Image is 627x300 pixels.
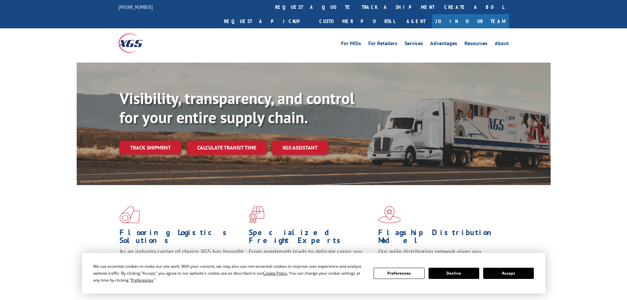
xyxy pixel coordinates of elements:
[341,41,361,48] a: For Mills
[187,141,267,155] a: Calculate transit time
[272,141,328,155] a: XGS ASSISTANT
[249,248,373,277] p: From overlength loads to delicate cargo, our experienced staff knows the best way to move your fr...
[93,263,366,284] div: We use essential cookies to make our site work. With your consent, we may also use non-essential ...
[495,41,509,48] a: About
[378,248,499,263] span: Our agile distribution network gives you nationwide inventory management on demand.
[483,268,534,279] button: Accept
[314,14,400,28] a: Customer Portal
[82,253,545,293] div: Cookie Consent Prompt
[368,41,397,48] a: For Retailers
[378,206,401,223] img: xgs-icon-flagship-distribution-model-red
[119,229,244,248] h1: Flooring Logistics Solutions
[429,268,479,279] button: Decline
[432,14,509,28] a: Join Our Team
[405,41,423,48] a: Services
[118,4,153,10] a: [PHONE_NUMBER]
[119,248,244,271] span: As an industry carrier of choice, XGS has brought innovation and dedication to flooring logistics...
[119,206,140,223] img: xgs-icon-total-supply-chain-intelligence-red
[119,141,181,154] a: Track shipment
[400,14,432,28] a: Agent
[378,229,503,248] h1: Flagship Distribution Model
[430,41,457,48] a: Advantages
[249,229,373,248] h1: Specialized Freight Experts
[131,277,153,283] span: Preferences
[219,14,314,28] a: Request a pickup
[249,206,264,223] img: xgs-icon-focused-on-flooring-red
[464,41,487,48] a: Resources
[374,268,424,279] button: Preferences
[119,88,354,127] b: Visibility, transparency, and control for your entire supply chain.
[263,270,287,276] span: Cookie Policy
